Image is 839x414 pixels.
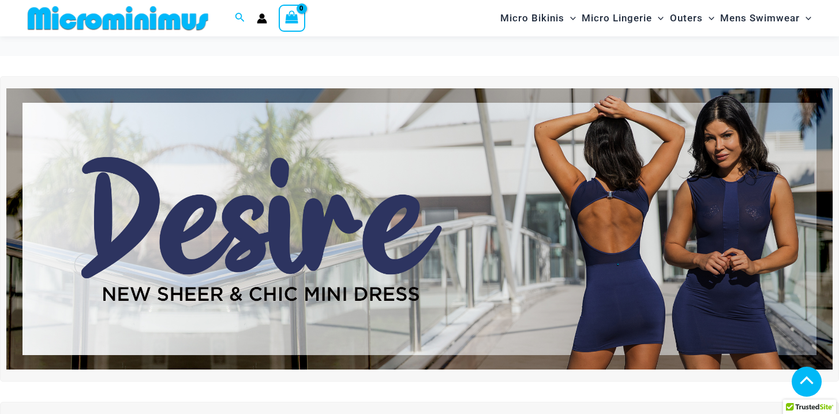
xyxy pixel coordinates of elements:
[579,3,666,33] a: Micro LingerieMenu ToggleMenu Toggle
[279,5,305,31] a: View Shopping Cart, empty
[564,3,576,33] span: Menu Toggle
[6,88,833,370] img: Desire me Navy Dress
[670,3,703,33] span: Outers
[582,3,652,33] span: Micro Lingerie
[667,3,717,33] a: OutersMenu ToggleMenu Toggle
[500,3,564,33] span: Micro Bikinis
[23,5,213,31] img: MM SHOP LOGO FLAT
[703,3,714,33] span: Menu Toggle
[717,3,814,33] a: Mens SwimwearMenu ToggleMenu Toggle
[257,13,267,24] a: Account icon link
[496,2,816,35] nav: Site Navigation
[497,3,579,33] a: Micro BikinisMenu ToggleMenu Toggle
[800,3,811,33] span: Menu Toggle
[652,3,664,33] span: Menu Toggle
[235,11,245,25] a: Search icon link
[720,3,800,33] span: Mens Swimwear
